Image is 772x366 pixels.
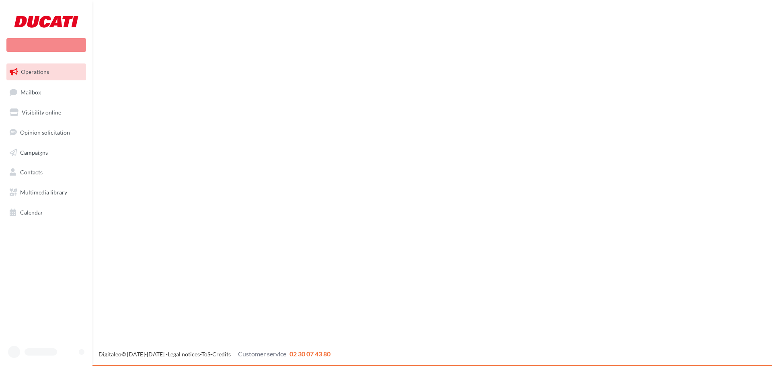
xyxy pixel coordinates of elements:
[20,189,67,196] span: Multimedia library
[289,350,331,358] span: 02 30 07 43 80
[99,351,121,358] a: Digitaleo
[5,84,88,101] a: Mailbox
[212,351,231,358] a: Credits
[6,38,86,52] div: New campaign
[99,351,331,358] span: © [DATE]-[DATE] - - -
[5,124,88,141] a: Opinion solicitation
[20,129,70,136] span: Opinion solicitation
[20,209,43,216] span: Calendar
[21,68,49,75] span: Operations
[238,350,286,358] span: Customer service
[201,351,210,358] a: ToS
[5,204,88,221] a: Calendar
[20,169,43,176] span: Contacts
[5,144,88,161] a: Campaigns
[5,164,88,181] a: Contacts
[20,149,48,155] span: Campaigns
[5,184,88,201] a: Multimedia library
[21,88,41,95] span: Mailbox
[168,351,200,358] a: Legal notices
[5,104,88,121] a: Visibility online
[5,63,88,80] a: Operations
[22,109,61,116] span: Visibility online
